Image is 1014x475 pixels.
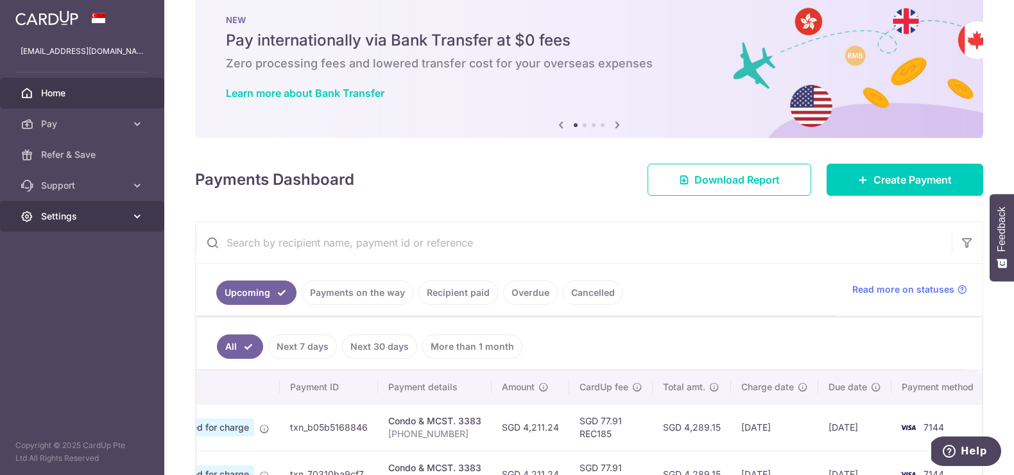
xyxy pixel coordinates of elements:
[41,117,126,130] span: Pay
[653,404,731,451] td: SGD 4,289.15
[502,381,535,393] span: Amount
[741,381,794,393] span: Charge date
[302,281,413,305] a: Payments on the way
[388,462,481,474] div: Condo & MCST. 3383
[731,404,818,451] td: [DATE]
[924,422,944,433] span: 7144
[378,370,492,404] th: Payment details
[580,381,628,393] span: CardUp fee
[873,172,952,187] span: Create Payment
[217,334,263,359] a: All
[663,381,705,393] span: Total amt.
[388,415,481,427] div: Condo & MCST. 3383
[15,10,78,26] img: CardUp
[216,281,296,305] a: Upcoming
[152,419,254,436] span: Scheduled for charge
[827,164,983,196] a: Create Payment
[891,370,989,404] th: Payment method
[196,222,952,263] input: Search by recipient name, payment id or reference
[268,334,337,359] a: Next 7 days
[21,45,144,58] p: [EMAIL_ADDRESS][DOMAIN_NAME]
[342,334,417,359] a: Next 30 days
[503,281,558,305] a: Overdue
[41,148,126,161] span: Refer & Save
[418,281,498,305] a: Recipient paid
[996,207,1008,252] span: Feedback
[226,15,952,25] p: NEW
[990,194,1014,281] button: Feedback - Show survey
[492,404,569,451] td: SGD 4,211.24
[852,283,954,296] span: Read more on statuses
[563,281,623,305] a: Cancelled
[226,56,952,71] h6: Zero processing fees and lowered transfer cost for your overseas expenses
[895,420,921,435] img: Bank Card
[818,404,891,451] td: [DATE]
[41,179,126,192] span: Support
[829,381,867,393] span: Due date
[226,87,384,99] a: Learn more about Bank Transfer
[195,168,354,191] h4: Payments Dashboard
[648,164,811,196] a: Download Report
[569,404,653,451] td: SGD 77.91 REC185
[931,436,1001,469] iframe: Opens a widget where you can find more information
[41,210,126,223] span: Settings
[41,87,126,99] span: Home
[422,334,522,359] a: More than 1 month
[226,30,952,51] h5: Pay internationally via Bank Transfer at $0 fees
[280,404,378,451] td: txn_b05b5168846
[280,370,378,404] th: Payment ID
[388,427,481,440] p: [PHONE_NUMBER]
[694,172,780,187] span: Download Report
[852,283,967,296] a: Read more on statuses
